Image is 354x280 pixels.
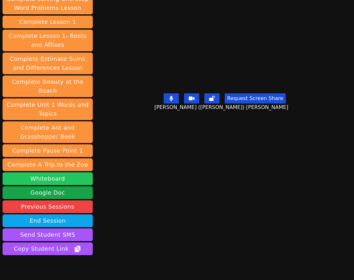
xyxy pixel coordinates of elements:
button: Complete Lesson 1- Roots and Affixes [3,30,93,51]
button: Complete Pause Point 1 [3,144,93,157]
button: Complete Estimate Sums and Differences Lesson [3,53,93,74]
button: Complete A Trip to the Zoo [3,158,93,171]
button: Complete Lesson 1 [3,16,93,28]
button: Send Student SMS [3,228,93,241]
a: Google Doc [3,186,93,199]
span: [PERSON_NAME] ([PERSON_NAME]) [PERSON_NAME] [154,104,290,111]
button: Complete Ant and Grasshopper Book [3,121,93,143]
button: Copy Student Link [3,242,93,255]
button: End Session [3,214,93,227]
button: Whiteboard [3,172,93,185]
span: Copy Student Link [14,244,81,253]
button: Complete Unit 1 Words and Topics [3,98,93,120]
a: Previous Sessions [3,200,93,213]
button: Complete Beauty at the Beach [3,75,93,97]
button: Request Screen Share [225,93,286,104]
